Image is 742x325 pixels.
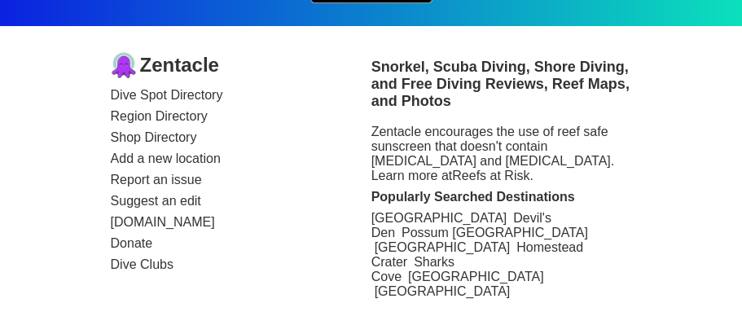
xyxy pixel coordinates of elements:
[375,284,511,298] a: [GEOGRAPHIC_DATA]
[111,130,371,145] a: Shop Directory
[111,88,371,103] a: Dive Spot Directory
[402,226,588,239] a: Possum [GEOGRAPHIC_DATA]
[371,211,507,225] a: [GEOGRAPHIC_DATA]
[371,190,632,204] div: Popularly Searched Destinations
[371,125,632,183] div: Zentacle encourages the use of reef safe sunscreen that doesn't contain [MEDICAL_DATA] and [MEDIC...
[111,236,371,251] a: Donate
[111,215,371,230] a: [DOMAIN_NAME]
[111,152,371,166] a: Add a new location
[111,52,137,78] img: logo
[111,109,371,124] a: Region Directory
[371,255,454,283] a: Sharks Cove
[111,194,371,209] a: Suggest an edit
[371,59,632,110] h3: Snorkel, Scuba Diving, Shore Diving, and Free Diving Reviews, Reef Maps, and Photos
[111,173,371,187] a: Report an issue
[371,240,583,269] a: Homestead Crater
[408,270,544,283] a: [GEOGRAPHIC_DATA]
[111,257,371,272] a: Dive Clubs
[140,54,219,77] span: Zentacle
[375,240,511,254] a: [GEOGRAPHIC_DATA]
[452,169,529,182] a: Reefs at Risk
[371,211,551,239] a: Devil's Den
